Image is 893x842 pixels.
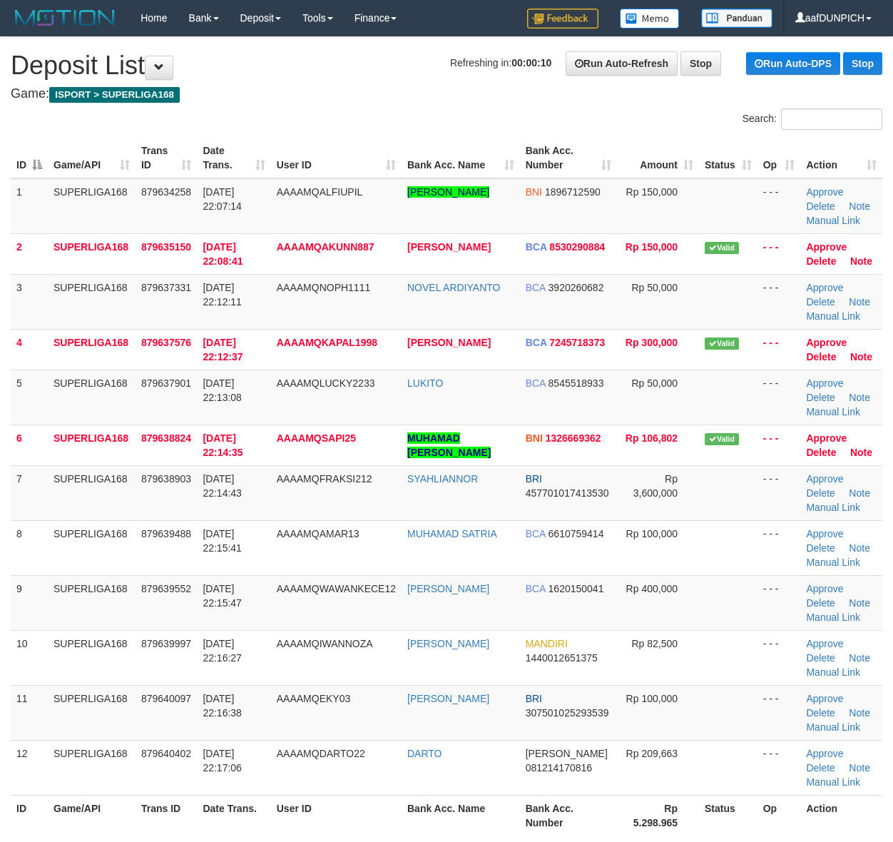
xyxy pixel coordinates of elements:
[203,241,243,267] span: [DATE] 22:08:41
[203,638,242,664] span: [DATE] 22:16:27
[806,693,843,704] a: Approve
[11,520,48,575] td: 8
[806,310,860,322] a: Manual Link
[407,473,478,485] a: SYAHLIANNOR
[806,377,843,389] a: Approve
[197,795,270,836] th: Date Trans.
[520,795,617,836] th: Bank Acc. Number
[526,528,546,539] span: BCA
[806,392,835,403] a: Delete
[277,693,351,704] span: AAAAMQEKY03
[141,528,191,539] span: 879639488
[806,748,843,759] a: Approve
[407,377,443,389] a: LUKITO
[11,233,48,274] td: 2
[806,487,835,499] a: Delete
[526,241,547,253] span: BCA
[48,274,136,329] td: SUPERLIGA168
[526,707,609,719] span: Copy 307501025293539 to clipboard
[11,178,48,234] td: 1
[806,241,847,253] a: Approve
[806,597,835,609] a: Delete
[806,447,836,458] a: Delete
[526,473,542,485] span: BRI
[450,57,551,69] span: Refreshing in:
[800,138,882,178] th: Action: activate to sort column ascending
[806,528,843,539] a: Approve
[11,465,48,520] td: 7
[48,520,136,575] td: SUPERLIGA168
[197,138,270,178] th: Date Trans.: activate to sort column ascending
[806,583,843,594] a: Approve
[757,425,801,465] td: - - -
[757,740,801,795] td: - - -
[48,575,136,630] td: SUPERLIGA168
[526,638,568,649] span: MANDIRI
[11,795,48,836] th: ID
[849,296,870,308] a: Note
[806,707,835,719] a: Delete
[526,748,608,759] span: [PERSON_NAME]
[806,502,860,513] a: Manual Link
[526,487,609,499] span: Copy 457701017413530 to clipboard
[757,795,801,836] th: Op
[48,329,136,370] td: SUPERLIGA168
[806,776,860,788] a: Manual Link
[136,138,197,178] th: Trans ID: activate to sort column ascending
[757,575,801,630] td: - - -
[136,795,197,836] th: Trans ID
[141,377,191,389] span: 879637901
[548,282,604,293] span: Copy 3920260682 to clipboard
[526,186,542,198] span: BNI
[849,487,870,499] a: Note
[743,108,882,130] label: Search:
[757,630,801,685] td: - - -
[705,242,739,254] span: Valid transaction
[757,685,801,740] td: - - -
[699,138,757,178] th: Status: activate to sort column ascending
[407,748,442,759] a: DARTO
[566,51,678,76] a: Run Auto-Refresh
[626,337,678,348] span: Rp 300,000
[11,87,882,101] h4: Game:
[11,575,48,630] td: 9
[620,9,680,29] img: Button%20Memo.svg
[48,630,136,685] td: SUPERLIGA168
[407,282,500,293] a: NOVEL ARDIYANTO
[277,282,371,293] span: AAAAMQNOPH1111
[626,241,678,253] span: Rp 150,000
[203,282,242,308] span: [DATE] 22:12:11
[48,370,136,425] td: SUPERLIGA168
[407,693,489,704] a: [PERSON_NAME]
[757,138,801,178] th: Op: activate to sort column ascending
[626,528,678,539] span: Rp 100,000
[277,377,375,389] span: AAAAMQLUCKY2233
[11,138,48,178] th: ID: activate to sort column descending
[11,329,48,370] td: 4
[849,597,870,609] a: Note
[407,528,497,539] a: MUHAMAD SATRIA
[806,186,843,198] a: Approve
[141,282,191,293] span: 879637331
[11,7,119,29] img: MOTION_logo.png
[705,338,739,350] span: Valid transaction
[849,707,870,719] a: Note
[633,473,678,499] span: Rp 3,600,000
[203,528,242,554] span: [DATE] 22:15:41
[11,685,48,740] td: 11
[48,740,136,795] td: SUPERLIGA168
[48,465,136,520] td: SUPERLIGA168
[757,370,801,425] td: - - -
[277,638,373,649] span: AAAAMQIWANNOZA
[526,762,592,773] span: Copy 081214170816 to clipboard
[407,337,491,348] a: [PERSON_NAME]
[806,612,860,623] a: Manual Link
[850,351,872,362] a: Note
[526,377,546,389] span: BCA
[407,186,489,198] a: [PERSON_NAME]
[806,201,835,212] a: Delete
[141,693,191,704] span: 879640097
[49,87,180,103] span: ISPORT > SUPERLIGA168
[806,406,860,417] a: Manual Link
[271,138,402,178] th: User ID: activate to sort column ascending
